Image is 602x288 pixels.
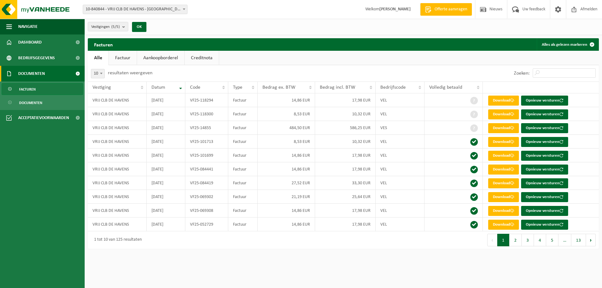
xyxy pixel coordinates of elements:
[185,135,228,149] td: VF25-101713
[521,96,568,106] button: Opnieuw versturen
[147,176,185,190] td: [DATE]
[315,204,376,217] td: 17,98 EUR
[228,204,258,217] td: Factuur
[258,217,315,231] td: 14,86 EUR
[376,135,425,149] td: VEL
[315,107,376,121] td: 10,32 EUR
[376,149,425,162] td: VEL
[228,217,258,231] td: Factuur
[433,6,469,13] span: Offerte aanvragen
[537,38,598,51] button: Alles als gelezen markeren
[521,192,568,202] button: Opnieuw versturen
[315,190,376,204] td: 25,64 EUR
[83,5,187,14] span: 10-840844 - VRIJ CLB DE HAVENS - BRUGGE
[91,69,104,78] span: 10
[510,234,522,246] button: 2
[258,149,315,162] td: 14,86 EUR
[546,234,558,246] button: 5
[521,137,568,147] button: Opnieuw versturen
[558,234,571,246] span: …
[185,217,228,231] td: VF25-052729
[488,109,519,119] a: Download
[376,190,425,204] td: VEL
[147,107,185,121] td: [DATE]
[83,5,187,14] span: 10-840844 - VRIJ CLB DE HAVENS - BRUGGE
[132,22,146,32] button: OK
[147,149,185,162] td: [DATE]
[521,109,568,119] button: Opnieuw versturen
[185,93,228,107] td: VF25-118294
[315,217,376,231] td: 17,98 EUR
[228,107,258,121] td: Factuur
[185,107,228,121] td: VF25-118300
[19,83,36,95] span: Facturen
[420,3,472,16] a: Offerte aanvragen
[185,204,228,217] td: VF25-069308
[521,151,568,161] button: Opnieuw versturen
[88,93,147,107] td: VRIJ CLB DE HAVENS
[521,165,568,175] button: Opnieuw versturen
[376,217,425,231] td: VEL
[18,50,55,66] span: Bedrijfsgegevens
[147,190,185,204] td: [DATE]
[521,220,568,230] button: Opnieuw versturen
[88,176,147,190] td: VRIJ CLB DE HAVENS
[521,178,568,188] button: Opnieuw versturen
[376,93,425,107] td: VEL
[488,137,519,147] a: Download
[228,162,258,176] td: Factuur
[228,176,258,190] td: Factuur
[137,51,184,65] a: Aankoopborderel
[488,192,519,202] a: Download
[488,151,519,161] a: Download
[91,69,105,78] span: 10
[228,190,258,204] td: Factuur
[18,19,38,34] span: Navigatie
[586,234,596,246] button: Next
[185,121,228,135] td: VF25-14855
[497,234,510,246] button: 1
[147,121,185,135] td: [DATE]
[571,234,586,246] button: 13
[487,234,497,246] button: Previous
[315,135,376,149] td: 10,32 EUR
[262,85,295,90] span: Bedrag ex. BTW
[151,85,165,90] span: Datum
[88,135,147,149] td: VRIJ CLB DE HAVENS
[185,51,219,65] a: Creditnota
[190,85,200,90] span: Code
[88,51,108,65] a: Alle
[258,190,315,204] td: 21,19 EUR
[258,121,315,135] td: 484,50 EUR
[185,149,228,162] td: VF25-101699
[91,234,142,246] div: 1 tot 10 van 125 resultaten
[108,71,152,76] label: resultaten weergeven
[147,93,185,107] td: [DATE]
[228,121,258,135] td: Factuur
[488,178,519,188] a: Download
[258,162,315,176] td: 14,86 EUR
[109,51,137,65] a: Factuur
[88,204,147,217] td: VRIJ CLB DE HAVENS
[18,66,45,81] span: Documenten
[315,121,376,135] td: 586,25 EUR
[88,217,147,231] td: VRIJ CLB DE HAVENS
[2,83,83,95] a: Facturen
[91,22,120,32] span: Vestigingen
[147,204,185,217] td: [DATE]
[185,176,228,190] td: VF25-084419
[315,162,376,176] td: 17,98 EUR
[488,220,519,230] a: Download
[376,162,425,176] td: VEL
[488,206,519,216] a: Download
[258,204,315,217] td: 14,86 EUR
[488,123,519,133] a: Download
[18,34,42,50] span: Dashboard
[379,7,411,12] strong: [PERSON_NAME]
[534,234,546,246] button: 4
[514,71,530,76] label: Zoeken:
[111,25,120,29] count: (5/5)
[376,204,425,217] td: VEL
[376,121,425,135] td: VES
[88,149,147,162] td: VRIJ CLB DE HAVENS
